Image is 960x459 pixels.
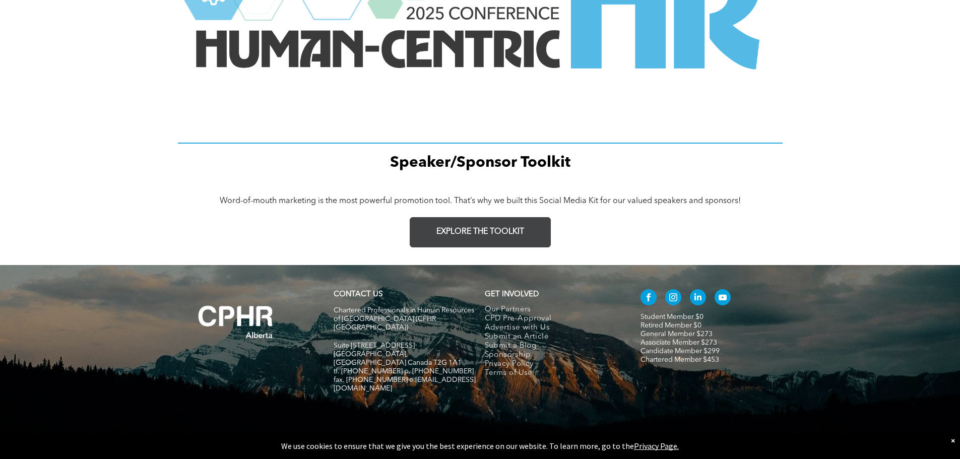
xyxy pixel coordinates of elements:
[485,323,619,333] a: Advertise with Us
[951,435,955,445] div: Dismiss notification
[715,289,731,308] a: youtube
[485,351,619,360] a: Sponsorship
[485,333,619,342] a: Submit an Article
[485,369,619,378] a: Terms of Use
[485,360,619,369] a: Privacy Policy
[334,351,462,366] span: [GEOGRAPHIC_DATA], [GEOGRAPHIC_DATA] Canada T2G 1A1
[641,356,719,363] a: Chartered Member $453
[178,285,294,359] img: A white background with a few lines on it
[690,289,706,308] a: linkedin
[641,289,657,308] a: facebook
[485,305,619,314] a: Our Partners
[665,289,681,308] a: instagram
[220,197,741,205] span: Word-of-mouth marketing is the most powerful promotion tool. That’s why we built this Social Medi...
[485,291,539,298] span: GET INVOLVED
[634,441,679,451] a: Privacy Page.
[334,368,474,375] span: tf. [PHONE_NUMBER] p. [PHONE_NUMBER]
[334,291,382,298] a: CONTACT US
[410,217,551,247] a: EXPLORE THE TOOLKIT
[641,313,703,320] a: Student Member $0
[641,331,713,338] a: General Member $273
[390,155,570,170] span: Speaker/Sponsor Toolkit
[641,339,717,346] a: Associate Member $273
[436,227,524,237] span: EXPLORE THE TOOLKIT
[334,376,476,392] span: fax. [PHONE_NUMBER] e:[EMAIL_ADDRESS][DOMAIN_NAME]
[334,342,415,349] span: Suite [STREET_ADDRESS]
[641,348,720,355] a: Candidate Member $299
[485,314,619,323] a: CPD Pre-Approval
[641,322,701,329] a: Retired Member $0
[334,307,474,331] span: Chartered Professionals in Human Resources of [GEOGRAPHIC_DATA] (CPHR [GEOGRAPHIC_DATA])
[485,342,619,351] a: Submit a Blog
